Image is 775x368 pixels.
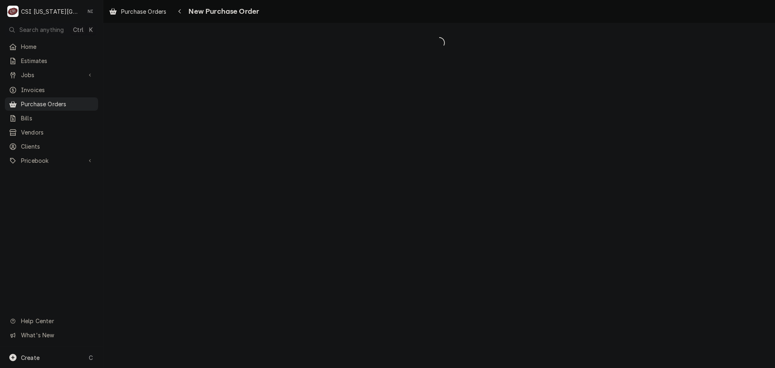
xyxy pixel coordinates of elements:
span: Search anything [19,25,64,34]
a: Purchase Orders [5,97,98,111]
a: Go to Pricebook [5,154,98,167]
span: Loading... [103,34,775,51]
div: C [7,6,19,17]
a: Invoices [5,83,98,97]
span: Ctrl [73,25,84,34]
span: Invoices [21,86,94,94]
span: Help Center [21,317,93,325]
div: CSI [US_STATE][GEOGRAPHIC_DATA] [21,7,80,16]
span: What's New [21,331,93,339]
span: K [89,25,93,34]
div: CSI Kansas City's Avatar [7,6,19,17]
span: Estimates [21,57,94,65]
span: Purchase Orders [21,100,94,108]
span: Purchase Orders [121,7,166,16]
span: Jobs [21,71,82,79]
a: Go to What's New [5,328,98,342]
button: Navigate back [173,5,186,18]
a: Home [5,40,98,53]
a: Estimates [5,54,98,67]
span: Pricebook [21,156,82,165]
a: Vendors [5,126,98,139]
span: Bills [21,114,94,122]
span: C [89,353,93,362]
span: Vendors [21,128,94,137]
a: Clients [5,140,98,153]
span: New Purchase Order [186,6,259,17]
a: Go to Jobs [5,68,98,82]
a: Go to Help Center [5,314,98,328]
span: Create [21,354,40,361]
a: Bills [5,111,98,125]
button: Search anythingCtrlK [5,23,98,37]
div: NI [85,6,96,17]
span: Home [21,42,94,51]
a: Purchase Orders [106,5,170,18]
div: Nate Ingram's Avatar [85,6,96,17]
span: Clients [21,142,94,151]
